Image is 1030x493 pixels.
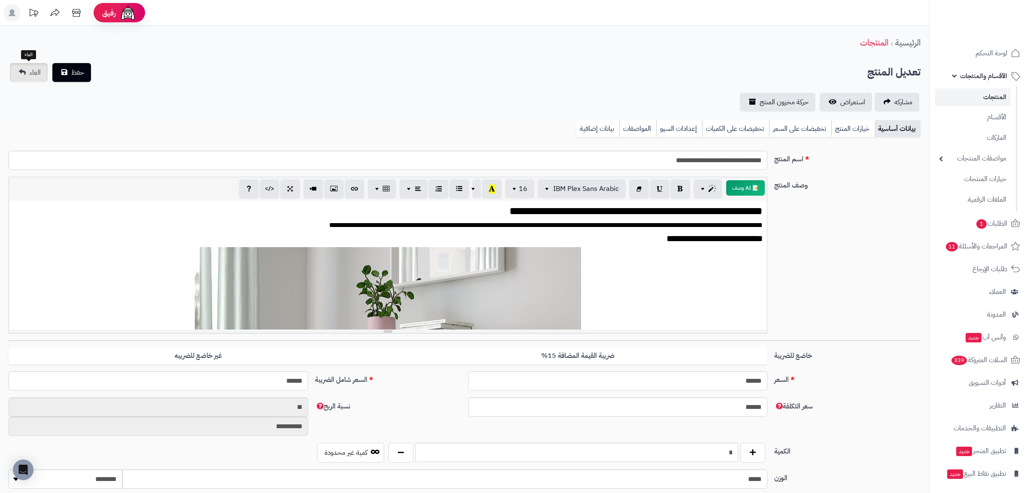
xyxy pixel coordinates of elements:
[519,184,527,194] span: 16
[619,120,656,137] a: المواصفات
[312,371,465,385] label: السعر شامل الضريبة
[71,67,84,78] span: حفظ
[875,93,919,112] a: مشاركه
[935,108,1011,127] a: الأقسام
[505,179,534,198] button: 16
[935,191,1011,209] a: الملفات الرقمية
[987,309,1006,321] span: المدونة
[119,4,136,21] img: ai-face.png
[990,399,1006,411] span: التقارير
[774,401,813,411] span: سعر التكلفة
[30,67,41,78] span: الغاء
[10,63,48,82] a: الغاء
[702,120,769,137] a: تخفيضات على الكميات
[875,120,921,137] a: بيانات أساسية
[989,286,1006,298] span: العملاء
[771,371,924,385] label: السعر
[951,356,967,365] span: 339
[946,468,1006,480] span: تطبيق نقاط البيع
[935,281,1025,302] a: العملاء
[935,350,1025,370] a: السلات المتروكة339
[9,347,388,365] label: غير خاضع للضريبه
[771,469,924,483] label: الوزن
[935,304,1025,325] a: المدونة
[935,372,1025,393] a: أدوات التسويق
[771,151,924,164] label: اسم المنتج
[895,36,921,49] a: الرئيسية
[52,63,91,82] button: حفظ
[935,236,1025,257] a: المراجعات والأسئلة11
[21,50,36,60] div: الغاء
[935,418,1025,439] a: التطبيقات والخدمات
[935,213,1025,234] a: الطلبات1
[935,395,1025,416] a: التقارير
[315,401,350,411] span: نسبة الربح
[860,36,888,49] a: المنتجات
[975,47,1007,59] span: لوحة التحكم
[769,120,831,137] a: تخفيضات على السعر
[972,23,1022,41] img: logo-2.png
[972,263,1007,275] span: طلبات الإرجاع
[935,43,1025,64] a: لوحة التحكم
[935,149,1011,168] a: مواصفات المنتجات
[965,331,1006,343] span: وآتس آب
[976,219,987,229] span: 1
[726,180,765,196] button: 📝 AI وصف
[23,4,44,24] a: تحديثات المنصة
[553,184,619,194] span: IBM Plex Sans Arabic
[935,88,1011,106] a: المنتجات
[951,354,1007,366] span: السلات المتروكة
[935,463,1025,484] a: تطبيق نقاط البيعجديد
[894,97,912,107] span: مشاركه
[771,177,924,191] label: وصف المنتج
[960,70,1007,82] span: الأقسام والمنتجات
[955,445,1006,457] span: تطبيق المتجر
[820,93,872,112] a: استعراض
[956,447,972,456] span: جديد
[966,333,982,342] span: جديد
[945,240,1007,252] span: المراجعات والأسئلة
[954,422,1006,434] span: التطبيقات والخدمات
[388,347,767,365] label: ضريبة القيمة المضافة 15%
[13,460,33,480] div: Open Intercom Messenger
[771,347,924,361] label: خاضع للضريبة
[975,218,1007,230] span: الطلبات
[840,97,865,107] span: استعراض
[760,97,809,107] span: حركة مخزون المنتج
[656,120,702,137] a: إعدادات السيو
[867,64,921,81] h2: تعديل المنتج
[935,259,1025,279] a: طلبات الإرجاع
[969,377,1006,389] span: أدوات التسويق
[946,242,958,251] span: 11
[935,170,1011,188] a: خيارات المنتجات
[947,469,963,479] span: جديد
[935,129,1011,147] a: الماركات
[740,93,815,112] a: حركة مخزون المنتج
[935,327,1025,348] a: وآتس آبجديد
[771,443,924,457] label: الكمية
[538,179,626,198] button: IBM Plex Sans Arabic
[831,120,875,137] a: خيارات المنتج
[935,441,1025,461] a: تطبيق المتجرجديد
[102,8,116,18] span: رفيق
[576,120,619,137] a: بيانات إضافية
